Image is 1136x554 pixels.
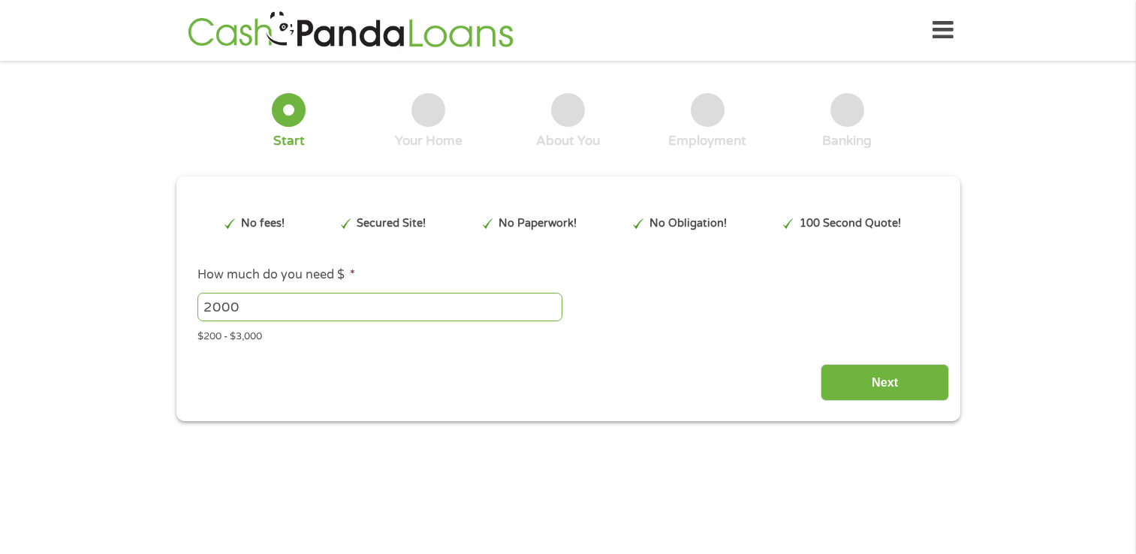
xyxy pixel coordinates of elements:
p: No fees! [241,215,285,232]
p: No Paperwork! [499,215,577,232]
div: Banking [822,133,872,149]
div: About You [536,133,600,149]
p: No Obligation! [649,215,727,232]
input: Next [821,364,949,401]
label: How much do you need $ [197,267,355,283]
img: GetLoanNow Logo [183,9,518,52]
p: Secured Site! [357,215,426,232]
div: Employment [668,133,746,149]
div: $200 - $3,000 [197,324,938,345]
div: Your Home [395,133,463,149]
p: 100 Second Quote! [800,215,901,232]
div: Start [273,133,305,149]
